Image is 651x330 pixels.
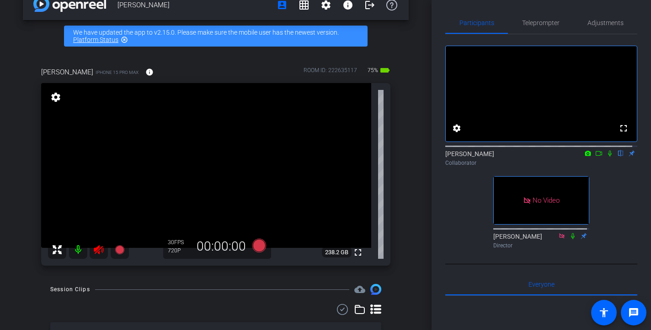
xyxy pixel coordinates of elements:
mat-icon: fullscreen [618,123,629,134]
div: ROOM ID: 222635117 [304,66,357,79]
span: Destinations for your clips [354,284,365,295]
mat-icon: info [145,68,154,76]
span: Adjustments [587,20,624,26]
mat-icon: battery_std [379,65,390,76]
mat-icon: settings [49,92,62,103]
div: 30 [168,239,191,246]
span: iPhone 15 Pro Max [96,69,139,76]
span: No Video [533,196,560,204]
div: [PERSON_NAME] [445,149,637,167]
mat-icon: message [628,307,639,318]
span: FPS [174,239,184,246]
mat-icon: cloud_upload [354,284,365,295]
div: [PERSON_NAME] [493,232,589,250]
span: Everyone [528,281,555,288]
div: Collaborator [445,159,637,167]
span: 75% [366,63,379,78]
img: Session clips [370,284,381,295]
mat-icon: flip [615,149,626,157]
span: Participants [459,20,494,26]
span: [PERSON_NAME] [41,67,93,77]
span: 238.2 GB [322,247,352,258]
div: 720P [168,247,191,254]
mat-icon: highlight_off [121,36,128,43]
mat-icon: fullscreen [352,247,363,258]
span: Teleprompter [522,20,560,26]
mat-icon: settings [451,123,462,134]
div: 00:00:00 [191,239,252,254]
div: Session Clips [50,285,90,294]
a: Platform Status [73,36,118,43]
mat-icon: accessibility [598,307,609,318]
div: Director [493,241,589,250]
div: We have updated the app to v2.15.0. Please make sure the mobile user has the newest version. [64,26,368,47]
